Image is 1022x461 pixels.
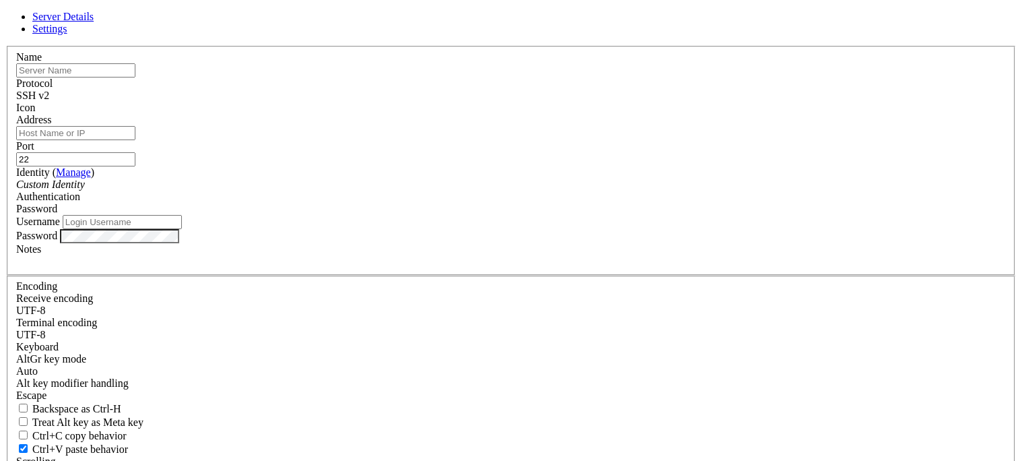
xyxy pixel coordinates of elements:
label: Controls how the Alt key is handled. Escape: Send an ESC prefix. 8-Bit: Add 128 to the typed char... [16,377,129,389]
label: Whether the Alt key acts as a Meta key or as a distinct Alt key. [16,417,143,428]
div: Escape [16,390,1006,402]
input: Ctrl+C copy behavior [19,431,28,439]
div: (0, 1) [5,18,11,30]
label: Identity [16,166,94,178]
a: Server Details [32,11,94,22]
div: SSH v2 [16,90,1006,102]
div: Password [16,203,1006,215]
label: Protocol [16,78,53,89]
input: Treat Alt key as Meta key [19,417,28,426]
input: Host Name or IP [16,126,135,140]
label: Set the expected encoding for data received from the host. If the encodings do not match, visual ... [16,353,86,365]
div: Auto [16,365,1006,377]
label: Port [16,140,34,152]
div: UTF-8 [16,329,1006,341]
label: Notes [16,243,41,255]
a: Manage [56,166,91,178]
label: Authentication [16,191,80,202]
span: Password [16,203,57,214]
label: Encoding [16,280,57,292]
span: SSH v2 [16,90,49,101]
label: Ctrl-C copies if true, send ^C to host if false. Ctrl-Shift-C sends ^C to host if true, copies if... [16,430,127,441]
span: UTF-8 [16,305,46,316]
i: Custom Identity [16,179,85,190]
span: Treat Alt key as Meta key [32,417,143,428]
input: Backspace as Ctrl-H [19,404,28,412]
label: Address [16,114,51,125]
label: Ctrl+V pastes if true, sends ^V to host if false. Ctrl+Shift+V sends ^V to host if true, pastes i... [16,443,128,455]
span: Ctrl+V paste behavior [32,443,128,455]
input: Login Username [63,215,182,229]
span: ( ) [53,166,94,178]
span: Backspace as Ctrl-H [32,403,121,414]
input: Ctrl+V paste behavior [19,444,28,453]
label: The default terminal encoding. ISO-2022 enables character map translations (like graphics maps). ... [16,317,97,328]
label: Set the expected encoding for data received from the host. If the encodings do not match, visual ... [16,293,93,304]
a: Settings [32,23,67,34]
span: Escape [16,390,46,401]
div: Custom Identity [16,179,1006,191]
div: UTF-8 [16,305,1006,317]
span: Auto [16,365,38,377]
label: Icon [16,102,35,113]
input: Server Name [16,63,135,78]
label: Name [16,51,42,63]
label: Keyboard [16,341,59,352]
span: UTF-8 [16,329,46,340]
span: Ctrl+C copy behavior [32,430,127,441]
label: If true, the backspace should send BS ('\x08', aka ^H). Otherwise the backspace key should send '... [16,403,121,414]
input: Port Number [16,152,135,166]
label: Username [16,216,60,227]
x-row: Wrong or missing login information [5,5,848,18]
label: Password [16,230,57,241]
